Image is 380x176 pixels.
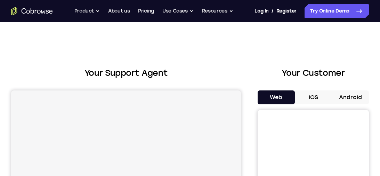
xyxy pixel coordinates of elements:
[276,4,297,18] a: Register
[258,67,369,79] h2: Your Customer
[258,90,295,104] button: Web
[332,90,369,104] button: Android
[108,4,130,18] a: About us
[202,4,233,18] button: Resources
[11,67,241,79] h2: Your Support Agent
[295,90,332,104] button: iOS
[138,4,154,18] a: Pricing
[305,4,369,18] a: Try Online Demo
[254,4,268,18] a: Log In
[74,4,100,18] button: Product
[11,7,53,15] a: Go to the home page
[162,4,194,18] button: Use Cases
[272,7,274,15] span: /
